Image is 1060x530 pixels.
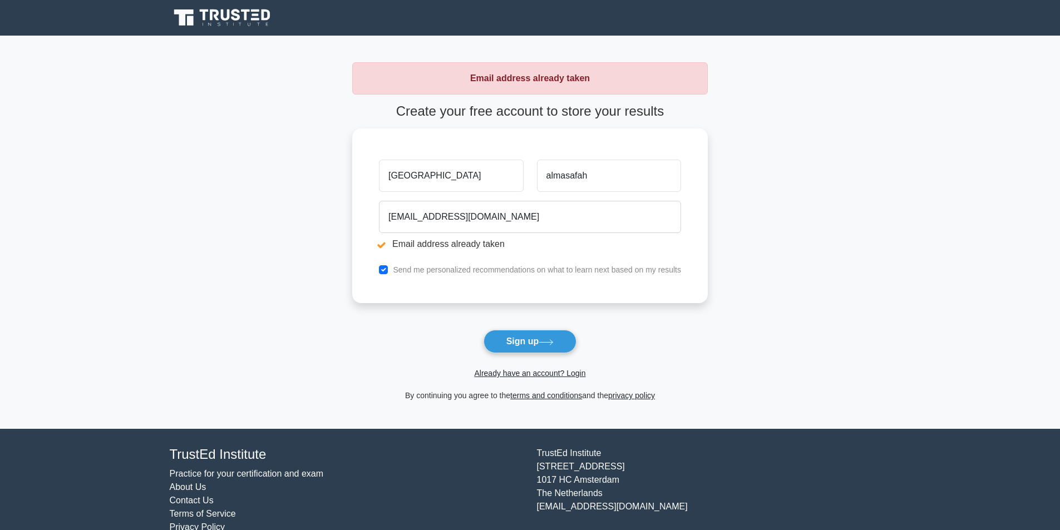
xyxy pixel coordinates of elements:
[379,237,681,251] li: Email address already taken
[379,201,681,233] input: Email
[537,160,681,192] input: Last name
[393,265,681,274] label: Send me personalized recommendations on what to learn next based on my results
[608,391,655,400] a: privacy policy
[474,369,585,378] a: Already have an account? Login
[170,482,206,492] a: About Us
[170,496,214,505] a: Contact Us
[352,103,708,120] h4: Create your free account to store your results
[379,160,523,192] input: First name
[470,73,590,83] strong: Email address already taken
[510,391,582,400] a: terms and conditions
[170,447,524,463] h4: TrustEd Institute
[170,509,236,518] a: Terms of Service
[346,389,714,402] div: By continuing you agree to the and the
[170,469,324,478] a: Practice for your certification and exam
[484,330,577,353] button: Sign up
